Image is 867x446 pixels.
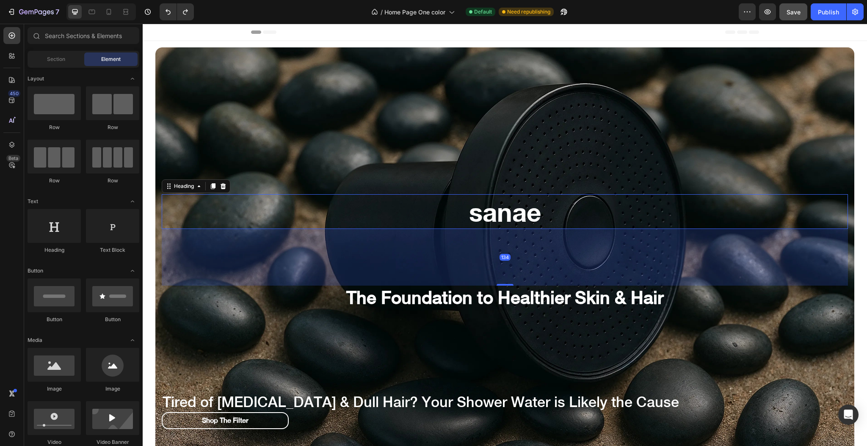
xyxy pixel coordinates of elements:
span: / [381,8,383,17]
button: 7 [3,3,63,20]
div: Button [28,316,81,323]
div: Row [28,124,81,131]
span: Toggle open [126,264,139,278]
div: Row [28,177,81,184]
div: Background Image [13,24,712,433]
p: Shop The Filter [59,392,106,402]
h2: Tired of [MEDICAL_DATA] & Dull Hair? Your Shower Water is Likely the Cause [19,368,705,388]
div: Publish [818,8,839,17]
div: Row [86,124,139,131]
h2: sanae [19,171,705,205]
span: Toggle open [126,195,139,208]
div: Video Banner [86,438,139,446]
div: Beta [6,155,20,162]
span: Default [474,8,492,16]
span: Text [28,198,38,205]
h2: The Foundation to Healthier Skin & Hair [19,262,705,286]
div: 450 [8,90,20,97]
span: Toggle open [126,333,139,347]
div: Button [86,316,139,323]
div: Undo/Redo [160,3,194,20]
div: Row [86,177,139,184]
a: Shop The Filter [19,388,146,405]
button: Save [779,3,807,20]
span: Home Page One color [384,8,445,17]
div: Text Block [86,246,139,254]
div: Open Intercom Messenger [838,405,859,425]
span: Need republishing [507,8,550,16]
div: Heading [30,159,53,166]
span: Element [101,55,121,63]
span: Section [47,55,65,63]
button: Publish [811,3,846,20]
div: Image [86,385,139,393]
iframe: Design area [143,24,867,446]
div: Heading [28,246,81,254]
div: Video [28,438,81,446]
span: Toggle open [126,72,139,85]
div: 134 [357,230,368,237]
input: Search Sections & Elements [28,27,139,44]
span: Save [787,8,801,16]
span: Layout [28,75,44,83]
span: Media [28,336,42,344]
span: Button [28,267,43,275]
div: Image [28,385,81,393]
p: 7 [55,7,59,17]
